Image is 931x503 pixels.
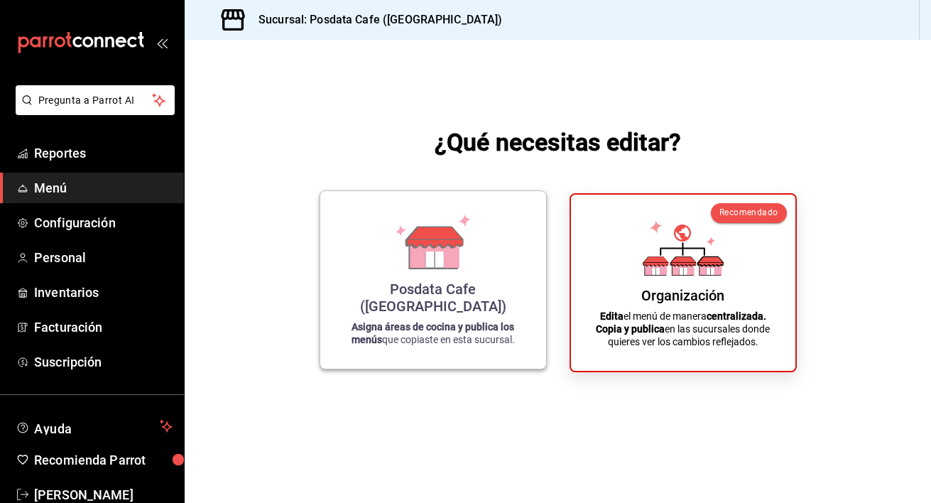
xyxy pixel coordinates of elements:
p: el menú de manera en las sucursales donde quieres ver los cambios reflejados. [588,310,778,348]
span: Personal [34,248,173,267]
strong: Edita [600,310,624,322]
span: Facturación [34,318,173,337]
span: Suscripción [34,352,173,372]
div: Posdata Cafe ([GEOGRAPHIC_DATA]) [337,281,529,315]
a: Pregunta a Parrot AI [10,103,175,118]
strong: centralizada. [707,310,766,322]
div: Organización [641,287,724,304]
strong: Asigna áreas de cocina y publica los menús [352,321,515,345]
span: Ayuda [34,418,154,435]
span: Recomendado [719,207,778,217]
p: que copiaste en esta sucursal. [337,320,529,346]
span: Recomienda Parrot [34,450,173,470]
button: open_drawer_menu [156,37,168,48]
span: Configuración [34,213,173,232]
span: Menú [34,178,173,198]
span: Reportes [34,144,173,163]
h3: Sucursal: Posdata Cafe ([GEOGRAPHIC_DATA]) [247,11,503,28]
span: Inventarios [34,283,173,302]
button: Pregunta a Parrot AI [16,85,175,115]
span: Pregunta a Parrot AI [38,93,153,108]
strong: Copia y publica [596,323,665,335]
h1: ¿Qué necesitas editar? [435,125,681,159]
